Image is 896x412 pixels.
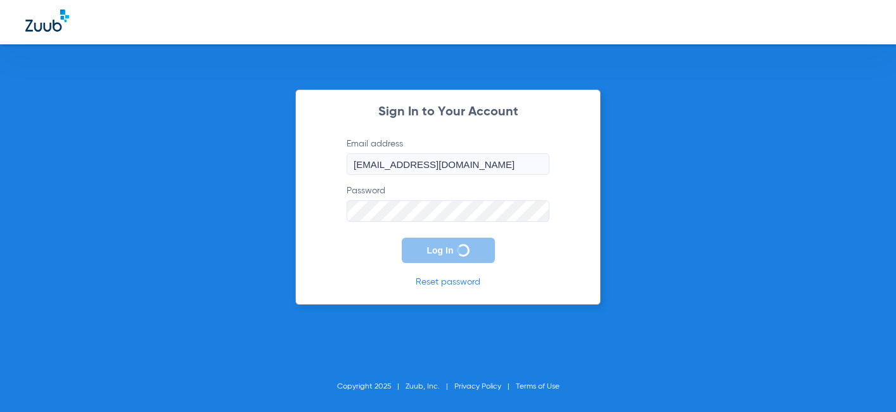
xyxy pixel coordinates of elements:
label: Email address [347,138,549,175]
span: Log In [427,245,454,255]
a: Terms of Use [516,383,560,390]
a: Privacy Policy [454,383,501,390]
input: Password [347,200,549,222]
li: Copyright 2025 [337,380,406,393]
a: Reset password [416,278,480,286]
h2: Sign In to Your Account [328,106,568,119]
label: Password [347,184,549,222]
img: Zuub Logo [25,10,69,32]
button: Log In [402,238,495,263]
li: Zuub, Inc. [406,380,454,393]
input: Email address [347,153,549,175]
